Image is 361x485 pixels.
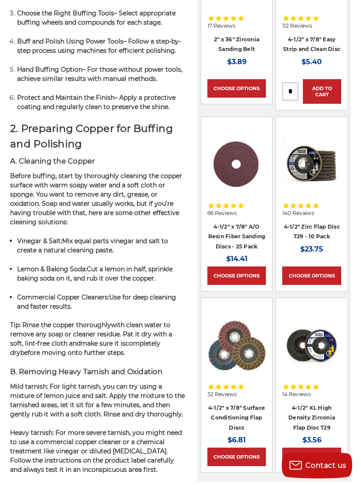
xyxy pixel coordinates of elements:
[17,293,108,301] strong: Commercial Copper Cleaners
[302,436,321,444] span: $3.56
[10,368,162,376] span: B. Removing Heavy Tarnish and Oxidation
[282,392,311,397] span: 14 Reviews
[10,429,52,437] strong: Heavy tarnish
[20,349,125,357] span: before moving onto further steps.
[300,245,323,253] span: $23.75
[214,36,259,53] a: 2" x 36" Zirconia Sanding Belt
[303,79,341,104] a: Add to Cart
[17,293,109,301] span: :
[17,94,114,102] strong: Protect and Maintain the Finish
[282,23,312,29] span: 112 Reviews
[17,66,82,73] strong: Hand Buffing Option
[10,429,182,474] span: : For more severe tarnish, you might need to use a commercial copper cleaner or a chemical treatm...
[282,316,341,375] img: 4-1/2" XL High Density Zirconia Flap Disc T29
[306,461,346,470] span: Contact us
[10,321,172,347] span: with clean water to remove any soap or cleaner residue. Pat it dry with a soft, lint-free cloth and
[207,304,266,382] a: Scotch brite flap discs
[227,58,247,66] span: $3.89
[17,265,87,273] span: :
[17,237,61,245] strong: Vinegar & Salt
[282,123,341,201] a: 4.5" Black Hawk Zirconia Flap Disc 10 Pack
[10,339,160,357] span: make sure it is
[282,135,341,193] img: 4.5" Black Hawk Zirconia Flap Disc 10 Pack
[208,405,265,431] a: 4-1/2" x 7/8" Surface Conditioning Flap Discs
[207,79,266,98] a: Choose Options
[10,172,182,226] span: Before buffing, start by thoroughly cleaning the copper surface with warm soapy water and a soft ...
[17,66,182,83] span: – For those without power tools, achieve similar results with manual methods.
[207,211,237,216] span: 66 Reviews
[17,237,62,245] span: :
[282,448,341,466] a: Choose Options
[283,36,340,53] a: 4-1/2" x 7/8" Easy Strip and Clean Disc
[282,452,352,478] button: Contact us
[207,23,236,29] span: 17 Reviews
[17,237,168,254] span: Mix equal parts vinegar and salt to create a natural cleaning paste.
[207,317,266,375] img: Scotch brite flap discs
[282,266,341,285] a: Choose Options
[10,383,47,390] strong: Mild tarnish
[282,211,314,216] span: 140 Reviews
[17,37,123,45] strong: Buff and Polish Using Power Tools
[10,383,185,418] span: : For light tarnish, you can try using a mixture of lemon juice and salt. Apply the mixture to th...
[207,392,237,397] span: 32 Reviews
[17,265,85,273] strong: Lemon & Baking Soda
[17,265,173,282] span: Cut a lemon in half, sprinkle baking soda on it, and rub it over the copper.
[207,123,266,201] a: 4.5 inch resin fiber disc
[22,321,111,329] strong: Rinse the copper thoroughly
[17,9,114,17] strong: Choose the Right Buffing Tools
[207,448,266,466] a: Choose Options
[284,223,340,240] a: 4-1/2" Zirc Flap Disc T29 - 10 Pack
[10,122,173,150] span: 2. Preparing Copper for Buffing and Polishing
[288,405,335,431] a: 4-1/2" XL High Density Zirconia Flap Disc T29
[208,223,265,250] a: 4-1/2" x 7/8" A/O Resin Fiber Sanding Discs - 25 Pack
[228,436,246,444] span: $6.81
[282,304,341,382] a: 4-1/2" XL High Density Zirconia Flap Disc T29
[302,58,322,66] span: $5.40
[207,266,266,285] a: Choose Options
[226,255,247,263] span: $14.41
[10,321,21,329] strong: Tip:
[207,135,266,193] img: 4.5 inch resin fiber disc
[10,157,95,165] span: A. Cleaning the Copper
